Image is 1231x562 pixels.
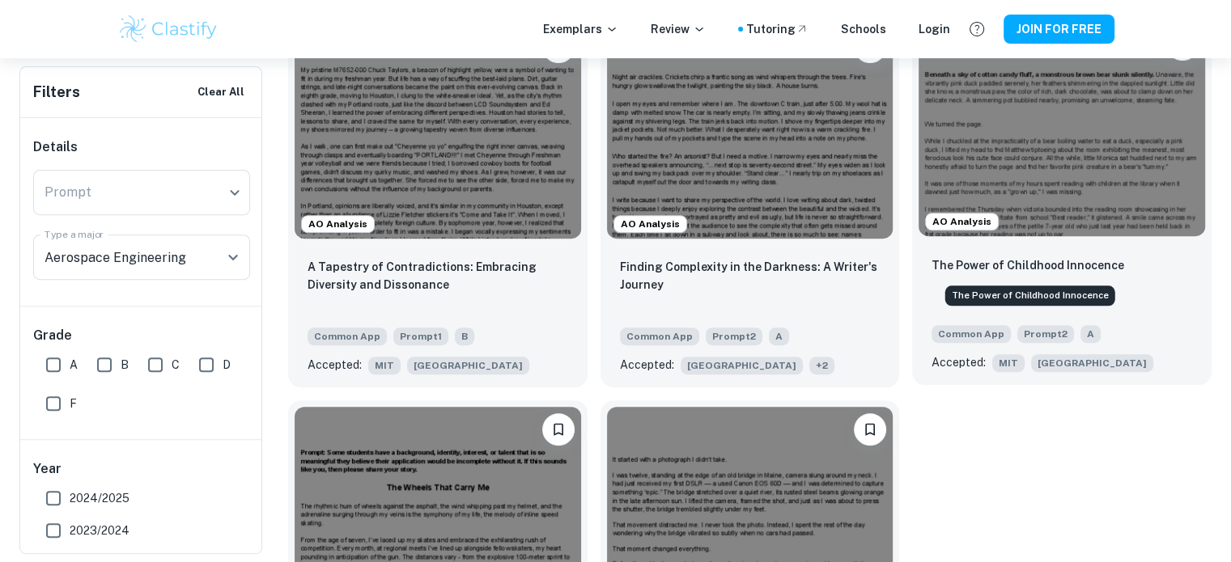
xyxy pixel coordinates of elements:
[543,20,618,38] p: Exemplars
[926,214,998,229] span: AO Analysis
[117,13,220,45] img: Clastify logo
[620,356,674,374] p: Accepted:
[70,522,129,539] span: 2023/2024
[681,357,803,374] span: [GEOGRAPHIC_DATA]
[70,489,129,507] span: 2024/2025
[651,20,706,38] p: Review
[620,327,699,345] span: Common App
[809,357,834,374] span: + 2
[1080,325,1101,343] span: A
[841,20,886,38] a: Schools
[932,325,1011,343] span: Common App
[542,413,575,446] button: Please log in to bookmark exemplars
[769,327,789,345] span: A
[308,258,568,294] p: A Tapestry of Contradictions: Embracing Diversity and Dissonance
[1031,354,1153,372] span: [GEOGRAPHIC_DATA]
[912,18,1212,387] a: AO AnalysisPlease log in to bookmark exemplarsThe Power of Childhood InnocenceCommon AppPrompt2AA...
[919,22,1205,236] img: undefined Common App example thumbnail: The Power of Childhood Innocence
[70,395,77,412] span: F
[33,137,250,157] h6: Details
[854,413,886,446] button: Please log in to bookmark exemplars
[172,356,180,374] span: C
[193,80,248,104] button: Clear All
[33,326,250,345] h6: Grade
[746,20,809,38] a: Tutoring
[945,285,1115,306] div: The Power of Childhood Innocence
[706,327,762,345] span: Prompt 2
[932,256,1124,274] p: The Power of Childhood Innocence
[308,327,387,345] span: Common App
[932,353,986,371] p: Accepted:
[407,357,529,374] span: [GEOGRAPHIC_DATA]
[607,24,894,239] img: undefined Common App example thumbnail: Finding Complexity in the Darkness: A Wr
[992,354,1025,372] span: MIT
[223,356,231,374] span: D
[121,356,129,374] span: B
[963,15,991,43] button: Help and Feedback
[308,356,362,374] p: Accepted:
[601,18,900,387] a: AO AnalysisPlease log in to bookmark exemplarsFinding Complexity in the Darkness: A Writer's Jour...
[919,20,950,38] a: Login
[455,327,474,345] span: B
[222,246,244,268] button: Open
[1017,325,1074,343] span: Prompt 2
[33,459,250,479] h6: Year
[70,356,78,374] span: A
[620,258,881,294] p: Finding Complexity in the Darkness: A Writer's Journey
[45,227,104,241] label: Type a major
[295,24,581,239] img: undefined Common App example thumbnail: A Tapestry of Contradictions: Embracing
[368,357,401,374] span: MIT
[1004,15,1114,44] button: JOIN FOR FREE
[302,217,374,231] span: AO Analysis
[393,327,448,345] span: Prompt 1
[288,18,588,387] a: AO AnalysisPlease log in to bookmark exemplarsA Tapestry of Contradictions: Embracing Diversity a...
[614,217,686,231] span: AO Analysis
[33,81,80,104] h6: Filters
